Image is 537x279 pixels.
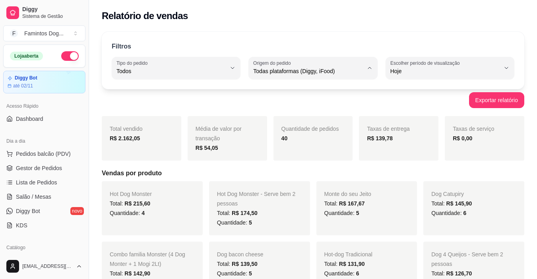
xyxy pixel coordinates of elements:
[142,210,145,216] span: 4
[112,42,131,51] p: Filtros
[232,261,258,267] span: R$ 139,50
[13,83,33,89] article: até 02/11
[3,25,85,41] button: Select a team
[102,10,188,22] h2: Relatório de vendas
[102,169,524,178] h5: Vendas por produto
[324,210,359,216] span: Quantidade:
[281,135,288,141] strong: 40
[356,270,359,277] span: 6
[469,92,524,108] button: Exportar relatório
[110,210,145,216] span: Quantidade:
[124,270,150,277] span: R$ 142,90
[10,29,18,37] span: F
[453,126,494,132] span: Taxas de serviço
[110,126,143,132] span: Total vendido
[10,52,43,60] div: Loja aberta
[446,270,472,277] span: R$ 126,70
[3,100,85,112] div: Acesso Rápido
[390,60,462,66] label: Escolher período de visualização
[253,67,363,75] span: Todas plataformas (Diggy, iFood)
[367,126,409,132] span: Taxas de entrega
[3,241,85,254] div: Catálogo
[281,126,339,132] span: Quantidade de pedidos
[110,200,150,207] span: Total:
[22,263,73,269] span: [EMAIL_ADDRESS][DOMAIN_NAME]
[453,135,472,141] strong: R$ 0,00
[217,251,264,258] span: Dog bacon cheese
[116,67,226,75] span: Todos
[217,210,258,216] span: Total:
[367,135,393,141] strong: R$ 139,78
[110,251,185,267] span: Combo familia Monster (4 Dog Monter + 1 Mogi 2Lt)
[356,210,359,216] span: 5
[431,191,464,197] span: Dog Catupiry
[116,60,150,66] label: Tipo do pedido
[3,135,85,147] div: Dia a dia
[324,251,372,258] span: Hot-dog Tradicional
[217,219,252,226] span: Quantidade:
[324,261,365,267] span: Total:
[217,270,252,277] span: Quantidade:
[324,200,365,207] span: Total:
[232,210,258,216] span: R$ 174,50
[110,191,152,197] span: Hot Dog Monster
[431,251,503,267] span: Dog 4 Queijos - Serve bem 2 pessoas
[15,75,37,81] article: Diggy Bot
[324,270,359,277] span: Quantidade:
[446,200,472,207] span: R$ 145,90
[390,67,500,75] span: Hoje
[110,135,140,141] strong: R$ 2.162,05
[16,207,40,215] span: Diggy Bot
[217,191,296,207] span: Hot Dog Monster - Serve bem 2 pessoas
[249,270,252,277] span: 5
[339,261,365,267] span: R$ 131,90
[339,200,365,207] span: R$ 167,67
[16,150,71,158] span: Pedidos balcão (PDV)
[124,200,150,207] span: R$ 215,60
[16,193,51,201] span: Salão / Mesas
[16,164,62,172] span: Gestor de Pedidos
[217,261,258,267] span: Total:
[110,270,150,277] span: Total:
[22,6,82,13] span: Diggy
[431,200,472,207] span: Total:
[22,13,82,19] span: Sistema de Gestão
[253,60,293,66] label: Origem do pedido
[196,145,218,151] strong: R$ 54,05
[61,51,79,61] button: Alterar Status
[16,178,57,186] span: Lista de Pedidos
[431,270,472,277] span: Total:
[16,221,27,229] span: KDS
[431,210,466,216] span: Quantidade:
[324,191,371,197] span: Monte do seu Jeito
[463,210,466,216] span: 6
[16,115,43,123] span: Dashboard
[196,126,242,141] span: Média de valor por transação
[24,29,64,37] div: Famintos Dog ...
[249,219,252,226] span: 5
